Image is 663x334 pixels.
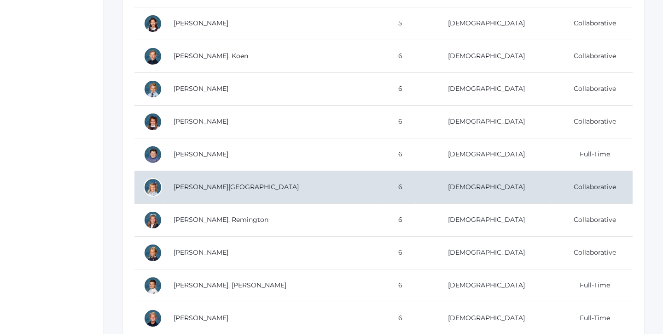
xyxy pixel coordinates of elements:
td: Collaborative [550,171,633,203]
a: [PERSON_NAME], [PERSON_NAME] [174,281,286,289]
td: 6 [378,171,415,203]
td: Collaborative [550,72,633,105]
td: Collaborative [550,40,633,72]
td: [DEMOGRAPHIC_DATA] [415,236,550,269]
td: 6 [378,105,415,138]
a: [PERSON_NAME], Remington [174,215,268,224]
td: 6 [378,203,415,236]
div: Hazel Doss [144,113,162,131]
div: Gunnar Kohr [144,145,162,164]
td: 6 [378,40,415,72]
a: [PERSON_NAME] [174,19,228,27]
td: [DEMOGRAPHIC_DATA] [415,171,550,203]
td: [DEMOGRAPHIC_DATA] [415,72,550,105]
div: Emery Pedrick [144,244,162,262]
td: [DEMOGRAPHIC_DATA] [415,40,550,72]
td: 6 [378,269,415,302]
td: Collaborative [550,105,633,138]
td: Collaborative [550,203,633,236]
td: [DEMOGRAPHIC_DATA] [415,269,550,302]
td: 5 [378,7,415,40]
td: 6 [378,138,415,171]
a: [PERSON_NAME] [174,248,228,256]
div: Cooper Reyes [144,276,162,295]
div: Shiloh Laubacher [144,178,162,197]
td: Full-Time [550,269,633,302]
td: 6 [378,236,415,269]
a: [PERSON_NAME], Koen [174,52,248,60]
td: Collaborative [550,7,633,40]
td: [DEMOGRAPHIC_DATA] [415,105,550,138]
div: Koen Crocker [144,47,162,66]
div: Whitney Chea [144,14,162,33]
td: Collaborative [550,236,633,269]
td: [DEMOGRAPHIC_DATA] [415,7,550,40]
div: Remington Mastro [144,211,162,229]
div: Liam Culver [144,80,162,98]
td: 6 [378,72,415,105]
a: [PERSON_NAME] [174,150,228,158]
td: Full-Time [550,138,633,171]
td: [DEMOGRAPHIC_DATA] [415,203,550,236]
a: [PERSON_NAME][GEOGRAPHIC_DATA] [174,183,299,191]
a: [PERSON_NAME] [174,314,228,322]
a: [PERSON_NAME] [174,84,228,93]
td: [DEMOGRAPHIC_DATA] [415,138,550,171]
div: Brooks Roberts [144,309,162,328]
a: [PERSON_NAME] [174,117,228,125]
